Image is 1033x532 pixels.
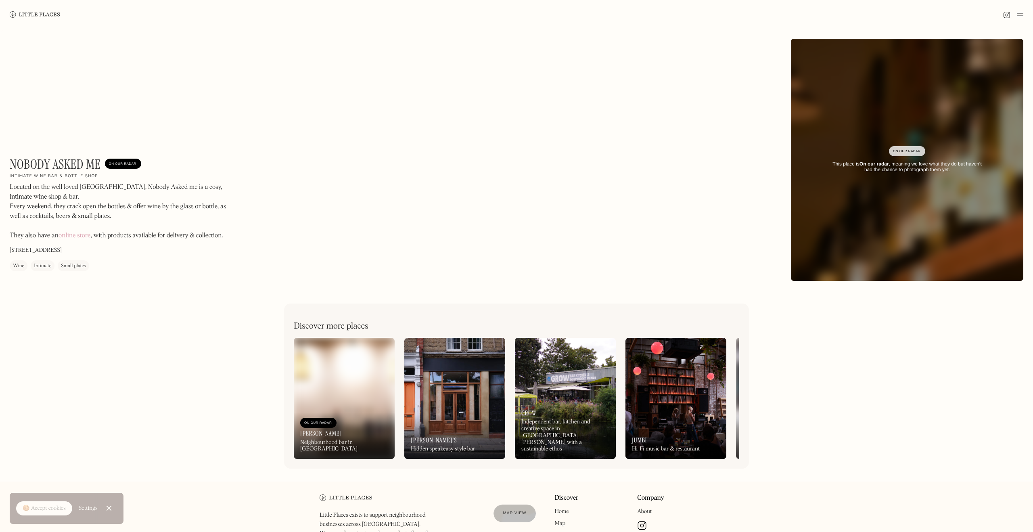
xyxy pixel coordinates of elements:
[61,262,86,270] div: Small plates
[10,157,101,172] h1: Nobody Asked Me
[300,429,342,437] h3: [PERSON_NAME]
[10,182,228,241] p: Located on the well loved [GEOGRAPHIC_DATA], Nobody Asked me is a cosy, intimate wine shop & bar....
[637,494,664,502] a: Company
[294,338,395,459] a: On Our Radar[PERSON_NAME]Neighbourhood bar in [GEOGRAPHIC_DATA]
[736,338,837,459] a: On Our Radar[PERSON_NAME]Bar, restaurant & natural wine store in [GEOGRAPHIC_DATA]
[828,161,986,173] div: This place is , meaning we love what they do but haven’t had the chance to photograph them yet.
[554,509,569,514] a: Home
[10,246,62,255] p: [STREET_ADDRESS]
[632,446,700,452] div: Hi-Fi music bar & restaurant
[554,521,565,526] a: Map
[859,161,889,167] strong: On our radar
[554,494,578,502] a: Discover
[34,262,51,270] div: Intimate
[79,499,98,517] a: Settings
[300,439,388,453] div: Neighbourhood bar in [GEOGRAPHIC_DATA]
[637,509,652,514] a: About
[503,511,527,515] span: Map view
[515,338,616,459] a: GrowIndependent bar, kitchen and creative space in [GEOGRAPHIC_DATA] [PERSON_NAME] with a sustain...
[304,419,332,427] div: On Our Radar
[79,505,98,511] div: Settings
[404,338,505,459] a: [PERSON_NAME]'sHidden speakeasy style bar
[23,505,66,513] div: 🍪 Accept cookies
[16,501,72,516] a: 🍪 Accept cookies
[625,338,726,459] a: JumbiHi-Fi music bar & restaurant
[521,409,536,417] h3: Grow
[411,436,457,444] h3: [PERSON_NAME]'s
[493,505,536,522] a: Map view
[10,174,98,179] h2: Intimate wine bar & bottle shop
[59,232,91,239] a: online store
[411,446,475,452] div: Hidden speakeasy style bar
[294,321,368,331] h2: Discover more places
[101,500,117,516] a: Close Cookie Popup
[521,419,609,452] div: Independent bar, kitchen and creative space in [GEOGRAPHIC_DATA] [PERSON_NAME] with a sustainable...
[893,147,921,155] div: On Our Radar
[109,160,137,168] div: On Our Radar
[632,436,647,444] h3: Jumbi
[13,262,24,270] div: Wine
